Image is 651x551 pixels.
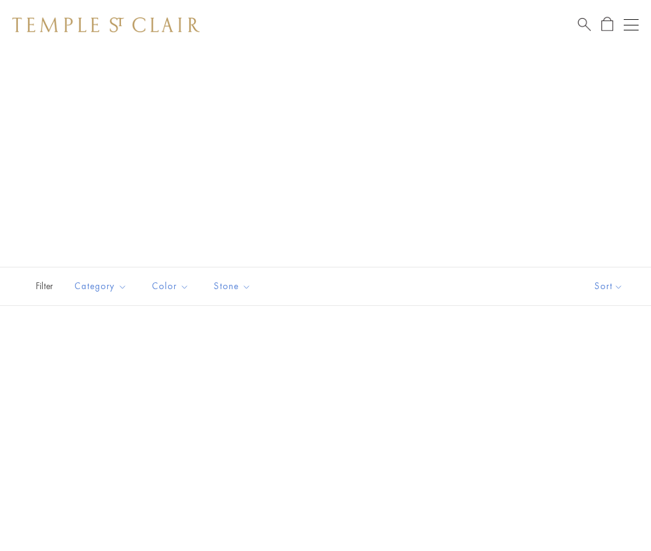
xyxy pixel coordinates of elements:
[624,17,639,32] button: Open navigation
[65,272,136,300] button: Category
[143,272,198,300] button: Color
[578,17,591,32] a: Search
[68,279,136,294] span: Category
[567,267,651,305] button: Show sort by
[146,279,198,294] span: Color
[12,17,200,32] img: Temple St. Clair
[205,272,260,300] button: Stone
[601,17,613,32] a: Open Shopping Bag
[208,279,260,294] span: Stone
